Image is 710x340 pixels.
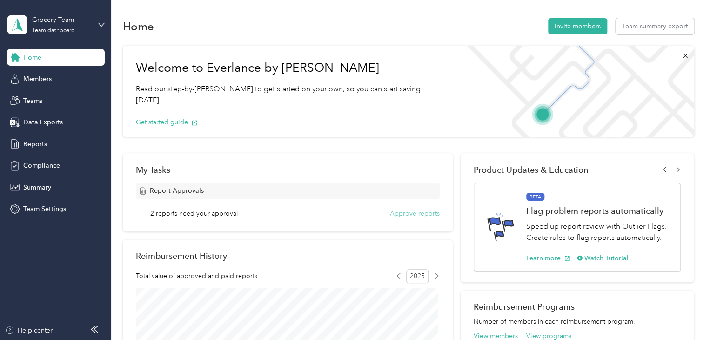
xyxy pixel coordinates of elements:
span: Compliance [23,161,60,170]
button: Approve reports [390,209,440,218]
span: Team Settings [23,204,66,214]
h2: Reimbursement History [136,251,227,261]
p: Speed up report review with Outlier Flags. Create rules to flag reports automatically. [526,221,670,244]
h1: Welcome to Everlance by [PERSON_NAME] [136,61,445,75]
h1: Home [123,21,154,31]
p: Read our step-by-[PERSON_NAME] to get started on your own, so you can start saving [DATE]. [136,83,445,106]
span: Data Exports [23,117,63,127]
span: Home [23,53,41,62]
button: Get started guide [136,117,198,127]
span: Summary [23,183,51,192]
h2: Reimbursement Programs [474,302,681,312]
button: Help center [5,326,53,335]
span: 2025 [406,269,429,283]
h1: Flag problem reports automatically [526,206,670,216]
img: Welcome to everlance [457,46,694,137]
span: BETA [526,193,544,201]
span: Total value of approved and paid reports [136,271,257,281]
div: Grocery Team [32,15,90,25]
iframe: Everlance-gr Chat Button Frame [658,288,710,340]
span: Members [23,74,52,84]
button: Watch Tutorial [577,253,629,263]
p: Number of members in each reimbursement program. [474,317,681,326]
span: Report Approvals [150,186,204,196]
button: Learn more [526,253,570,263]
span: Product Updates & Education [474,165,589,175]
div: Team dashboard [32,28,75,34]
button: Invite members [548,18,607,34]
span: 2 reports need your approval [150,209,238,218]
button: Team summary export [616,18,694,34]
span: Reports [23,139,47,149]
div: My Tasks [136,165,440,175]
span: Teams [23,96,42,106]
